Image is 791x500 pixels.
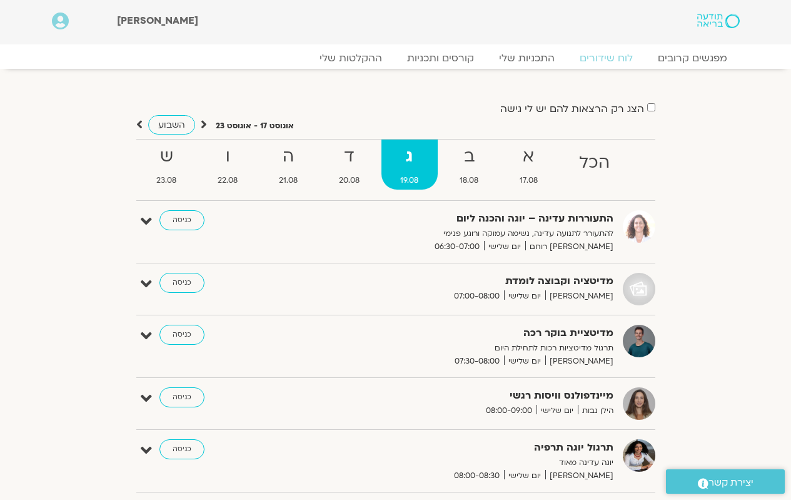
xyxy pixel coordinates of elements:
[567,52,645,64] a: לוח שידורים
[320,143,379,171] strong: ד
[560,149,629,177] strong: הכל
[395,52,486,64] a: קורסים ותכניות
[320,174,379,187] span: 20.08
[504,290,545,303] span: יום שלישי
[545,355,613,368] span: [PERSON_NAME]
[259,140,317,190] a: ה21.08
[381,143,438,171] strong: ג
[307,52,395,64] a: ההקלטות שלי
[525,240,613,253] span: [PERSON_NAME] רוחם
[450,469,504,482] span: 08:00-08:30
[481,404,537,417] span: 08:00-09:00
[560,140,629,190] a: הכל
[500,140,557,190] a: א17.08
[504,355,545,368] span: יום שלישי
[320,140,379,190] a: ד20.08
[198,140,257,190] a: ו22.08
[307,227,613,240] p: להתעורר לתנועה עדינה, נשימה עמוקה ורוגע פנימי
[307,439,613,456] strong: תרגול יוגה תרפיה
[500,103,644,115] label: הצג רק הרצאות להם יש לי גישה
[537,404,578,417] span: יום שלישי
[198,143,257,171] strong: ו
[545,290,613,303] span: [PERSON_NAME]
[52,52,740,64] nav: Menu
[148,115,195,135] a: השבוע
[216,120,294,133] p: אוגוסט 17 - אוגוסט 23
[159,325,204,345] a: כניסה
[158,119,185,131] span: השבוע
[430,240,484,253] span: 06:30-07:00
[307,342,613,355] p: תרגול מדיטציות רכות לתחילת היום
[578,404,613,417] span: הילן נבות
[381,140,438,190] a: ג19.08
[259,143,317,171] strong: ה
[504,469,545,482] span: יום שלישי
[545,469,613,482] span: [PERSON_NAME]
[259,174,317,187] span: 21.08
[307,456,613,469] p: יוגה עדינה מאוד
[307,387,613,404] strong: מיינדפולנס וויסות רגשי
[450,290,504,303] span: 07:00-08:00
[645,52,740,64] a: מפגשים קרובים
[440,174,498,187] span: 18.08
[138,143,196,171] strong: ש
[381,174,438,187] span: 19.08
[159,210,204,230] a: כניסה
[159,273,204,293] a: כניסה
[307,273,613,290] strong: מדיטציה וקבוצה לומדת
[500,143,557,171] strong: א
[198,174,257,187] span: 22.08
[117,14,198,28] span: [PERSON_NAME]
[138,174,196,187] span: 23.08
[500,174,557,187] span: 17.08
[307,325,613,342] strong: מדיטציית בוקר רכה
[666,469,785,494] a: יצירת קשר
[138,140,196,190] a: ש23.08
[307,210,613,227] strong: התעוררות עדינה – יוגה והכנה ליום
[486,52,567,64] a: התכניות שלי
[708,474,753,491] span: יצירת קשר
[484,240,525,253] span: יום שלישי
[440,140,498,190] a: ב18.08
[440,143,498,171] strong: ב
[159,387,204,407] a: כניסה
[450,355,504,368] span: 07:30-08:00
[159,439,204,459] a: כניסה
